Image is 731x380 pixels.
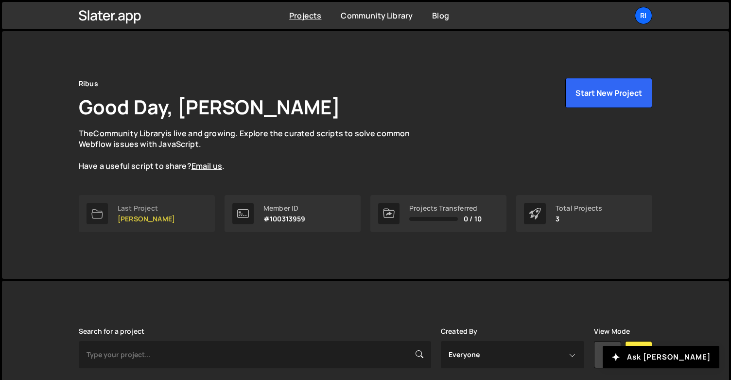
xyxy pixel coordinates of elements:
a: Projects [289,10,321,21]
div: Member ID [263,204,306,212]
p: [PERSON_NAME] [118,215,175,223]
label: Search for a project [79,327,144,335]
a: Email us [191,161,222,171]
button: Start New Project [565,78,652,108]
a: Blog [432,10,449,21]
p: The is live and growing. Explore the curated scripts to solve common Webflow issues with JavaScri... [79,128,429,172]
a: Ri [635,7,652,24]
label: View Mode [594,327,630,335]
label: Created By [441,327,478,335]
div: Last Project [118,204,175,212]
div: Projects Transferred [409,204,482,212]
a: Community Library [341,10,413,21]
span: 0 / 10 [464,215,482,223]
a: Community Library [93,128,165,139]
div: Ribus [79,78,98,90]
div: Total Projects [556,204,602,212]
a: Last Project [PERSON_NAME] [79,195,215,232]
h1: Good Day, [PERSON_NAME] [79,93,340,120]
input: Type your project... [79,341,431,368]
p: #100313959 [263,215,306,223]
p: 3 [556,215,602,223]
button: Ask [PERSON_NAME] [603,346,719,368]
